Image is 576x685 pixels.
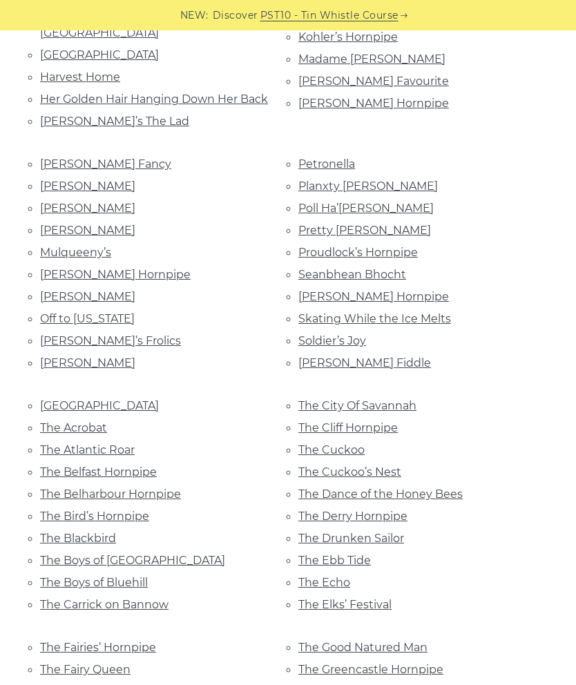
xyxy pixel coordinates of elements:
a: The Bird’s Hornpipe [40,510,149,523]
a: The Belfast Hornpipe [40,465,157,479]
a: Her Golden Hair Hanging Down Her Back [40,93,268,106]
a: [PERSON_NAME] [40,180,135,193]
a: The Drunken Sailor [298,532,404,545]
a: The Cuckoo’s Nest [298,465,401,479]
a: The Boys of Bluehill [40,576,148,589]
a: [PERSON_NAME] Fancy [40,157,171,171]
a: Proudlock’s Hornpipe [298,246,418,259]
a: Kohler’s Hornpipe [298,30,398,44]
a: The Cliff Hornpipe [298,421,398,434]
span: NEW: [180,8,209,23]
a: The Belharbour Hornpipe [40,488,181,501]
a: [PERSON_NAME] [40,290,135,303]
a: The Ebb Tide [298,554,371,567]
a: The Echo [298,576,350,589]
a: The Elks’ Festival [298,598,392,611]
a: The Good Natured Man [298,641,428,654]
a: [PERSON_NAME] [40,224,135,237]
a: The Dance of the Honey Bees [298,488,463,501]
a: Pretty [PERSON_NAME] [298,224,431,237]
a: The Fairy Queen [40,663,131,676]
a: Planxty [PERSON_NAME] [298,180,438,193]
span: Discover [213,8,258,23]
a: Soldier’s Joy [298,334,366,347]
a: Seanbhean Bhocht [298,268,406,281]
a: [GEOGRAPHIC_DATA] [40,48,159,61]
a: The Fairies’ Hornpipe [40,641,156,654]
a: The Greencastle Hornpipe [298,663,443,676]
a: [PERSON_NAME] [40,356,135,369]
a: [PERSON_NAME] Hornpipe [40,268,191,281]
a: The Blackbird [40,532,116,545]
a: The Cuckoo [298,443,365,456]
a: [PERSON_NAME]’s Frolics [40,334,181,347]
a: [PERSON_NAME] Hornpipe [298,97,449,110]
a: Skating While the Ice Melts [298,312,451,325]
a: [PERSON_NAME]’s The Lad [40,115,189,128]
a: [PERSON_NAME] Hornpipe [298,290,449,303]
a: Poll Ha’[PERSON_NAME] [298,202,434,215]
a: Madame [PERSON_NAME] [298,52,445,66]
a: Mulqueeny’s [40,246,111,259]
a: [PERSON_NAME] Favourite [298,75,449,88]
a: Harvest Home [40,70,120,84]
a: [PERSON_NAME] [40,202,135,215]
a: The Acrobat [40,421,107,434]
a: Petronella [298,157,355,171]
a: [PERSON_NAME] Fiddle [298,356,431,369]
a: The Carrick on Bannow [40,598,169,611]
a: The Derry Hornpipe [298,510,407,523]
a: Off to [US_STATE] [40,312,135,325]
a: [GEOGRAPHIC_DATA] [40,399,159,412]
a: PST10 - Tin Whistle Course [260,8,399,23]
a: The Atlantic Roar [40,443,135,456]
a: The City Of Savannah [298,399,416,412]
a: The Boys of [GEOGRAPHIC_DATA] [40,554,225,567]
